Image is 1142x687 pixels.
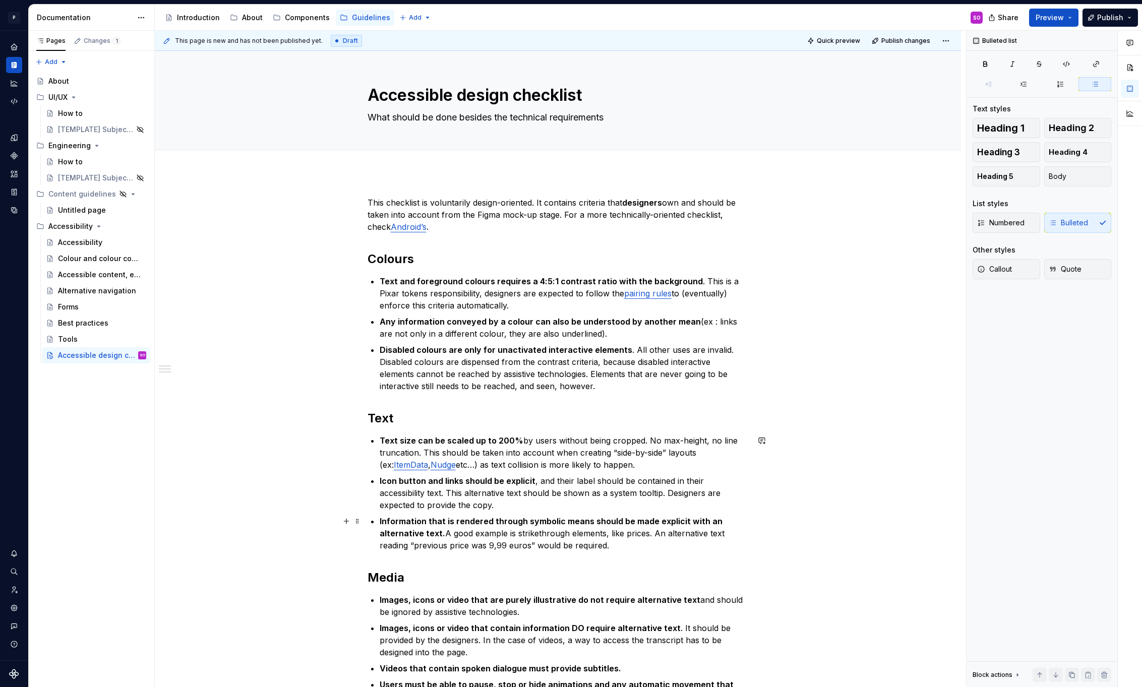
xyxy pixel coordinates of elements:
div: Page tree [161,8,394,28]
div: Block actions [973,671,1012,679]
a: Forms [42,299,150,315]
button: Publish [1083,9,1138,27]
span: This page is new and has not been published yet. [175,37,323,45]
div: Data sources [6,202,22,218]
div: How to [58,108,83,118]
svg: Supernova Logo [9,669,19,679]
a: Components [6,148,22,164]
a: [TEMPLATE] Subject of the debate [42,170,150,186]
a: Tools [42,331,150,347]
a: Accessible content, expected roles [42,267,150,283]
strong: designers [622,198,662,208]
p: . It should be provided by the designers. In the case of videos, a way to access the transcript h... [380,622,749,658]
button: Share [983,9,1025,27]
button: Contact support [6,618,22,634]
p: This checklist is voluntarily design-oriented. It contains criteria that own and should be taken ... [368,197,749,233]
div: About [242,13,263,23]
div: Text styles [973,104,1011,114]
h2: Text [368,410,749,426]
a: Android’s [391,222,427,232]
div: Engineering [32,138,150,154]
h2: Colours [368,251,749,267]
div: Storybook stories [6,184,22,200]
button: Heading 4 [1044,142,1112,162]
div: P [8,12,20,24]
div: Engineering [48,141,91,151]
a: About [32,73,150,89]
a: Accessibility [42,234,150,251]
strong: Images, icons or video that contain information DO require alternative text [380,623,681,633]
div: Content guidelines [32,186,150,202]
div: Introduction [177,13,220,23]
button: Numbered [973,213,1040,233]
a: About [226,10,267,26]
div: Components [285,13,330,23]
div: Accessible design checklist [58,350,136,360]
a: Documentation [6,57,22,73]
div: Pages [36,37,66,45]
a: Colour and colour contrast [42,251,150,267]
button: Notifications [6,545,22,561]
span: Add [45,58,57,66]
span: Heading 5 [977,171,1013,181]
div: SO [973,14,981,22]
textarea: Accessible design checklist [366,83,747,107]
div: UI/UX [48,92,68,102]
div: Home [6,39,22,55]
button: Preview [1029,9,1078,27]
span: Quote [1049,264,1081,274]
span: Callout [977,264,1012,274]
span: Quick preview [817,37,860,45]
button: Heading 3 [973,142,1040,162]
div: Page tree [32,73,150,363]
textarea: What should be done besides the technical requirements [366,109,747,126]
strong: Icon button and links should be explicit [380,476,535,486]
button: Quote [1044,259,1112,279]
a: Assets [6,166,22,182]
a: Analytics [6,75,22,91]
div: Best practices [58,318,108,328]
div: How to [58,157,83,167]
span: Body [1049,171,1066,181]
button: Add [396,11,434,25]
div: SO [140,350,145,360]
strong: Images, icons or video that are purely illustrative do not require alternative text [380,595,700,605]
strong: Information that is rendered through symbolic means should be made explicit with an alternative t... [380,516,725,538]
span: Heading 2 [1049,123,1094,133]
strong: Text and foreground colours requires a 4:5:1 contrast ratio with the background [380,276,703,286]
span: Heading 4 [1049,147,1088,157]
a: Components [269,10,334,26]
h2: Media [368,570,749,586]
div: Forms [58,302,79,312]
a: How to [42,154,150,170]
span: Heading 1 [977,123,1025,133]
a: pairing rules [624,288,672,298]
div: Block actions [973,668,1021,682]
a: Introduction [161,10,224,26]
div: Tools [58,334,78,344]
p: by users without being cropped. No max-height, no line truncation. This should be taken into acco... [380,434,749,471]
p: and should be ignored by assistive technologies. [380,594,749,618]
p: . This is a Pixar tokens responsibility, designers are expected to follow the to (eventually) enf... [380,275,749,311]
a: Best practices [42,315,150,331]
div: Content guidelines [48,189,116,199]
div: Accessibility [58,237,102,247]
span: Draft [343,37,358,45]
p: A good example is strikethrough elements, like prices. An alternative text reading “previous pric... [380,515,749,551]
div: Settings [6,600,22,616]
div: Untitled page [58,205,106,215]
a: Invite team [6,582,22,598]
div: Other styles [973,245,1015,255]
div: [TEMPLATE] Subject of the debate [58,124,133,135]
span: Publish [1097,13,1123,23]
strong: Disabled colours are only for unactivated interactive elements [380,345,632,355]
button: P [2,7,26,28]
span: Numbered [977,218,1025,228]
div: Search ⌘K [6,564,22,580]
a: Nudge [431,460,456,470]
